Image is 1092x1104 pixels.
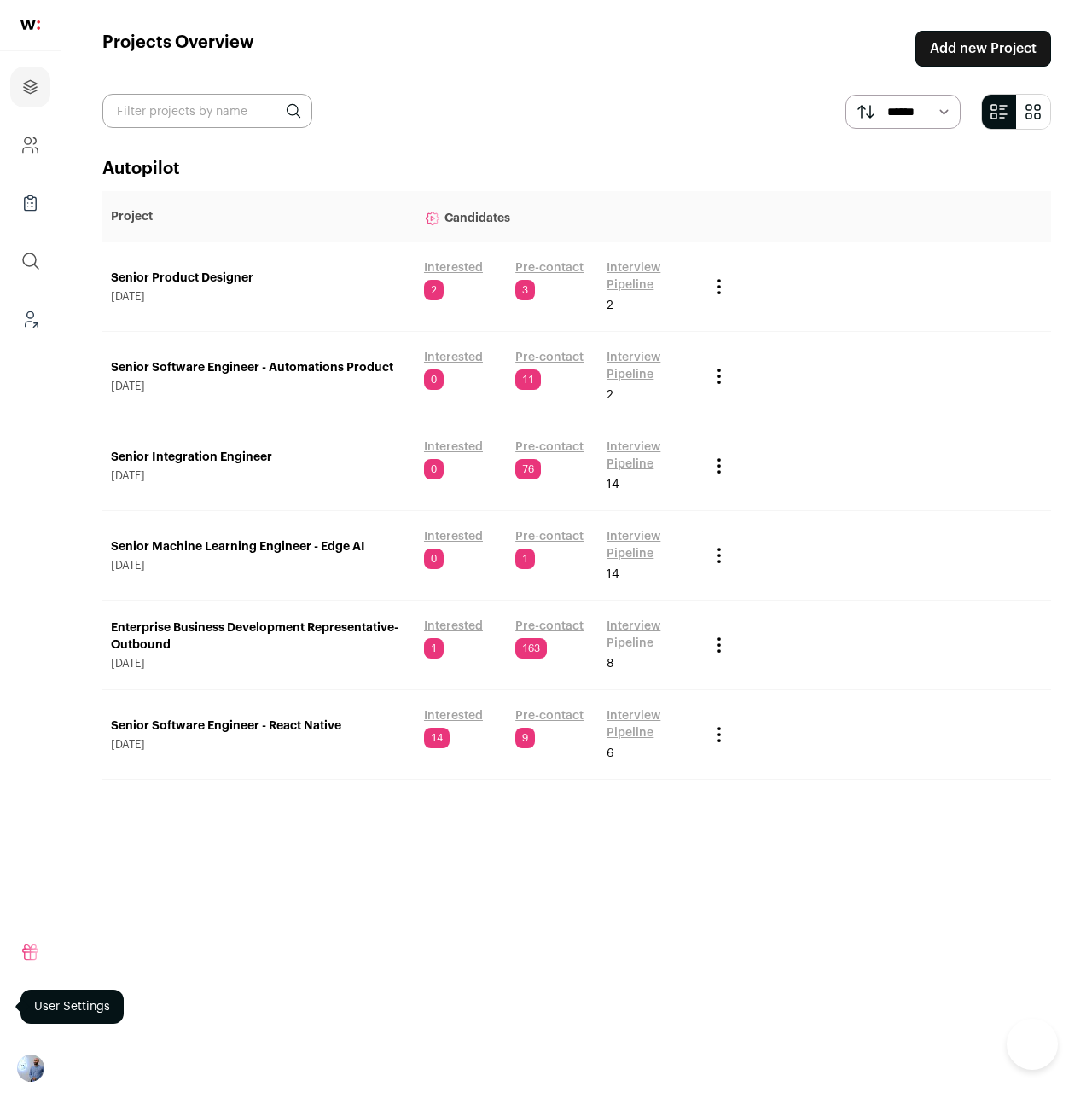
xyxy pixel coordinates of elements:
a: Senior Integration Engineer [111,449,407,466]
p: Project [111,208,407,225]
p: Candidates [424,200,692,234]
a: Pre-contact [515,439,584,456]
a: Company Lists [10,183,50,224]
span: 0 [424,549,444,569]
input: Filter projects by name [102,94,312,128]
span: [DATE] [111,738,407,752]
button: Project Actions [709,724,729,745]
a: Company and ATS Settings [10,125,50,166]
span: 0 [424,459,444,479]
a: Interview Pipeline [607,707,691,741]
span: 9 [515,728,535,748]
span: [DATE] [111,469,407,483]
span: [DATE] [111,559,407,572]
a: Leads (Backoffice) [10,299,50,340]
button: Project Actions [709,456,729,476]
h2: Autopilot [102,157,1051,181]
span: 3 [515,280,535,300]
span: 11 [515,369,541,390]
a: Interested [424,439,483,456]
button: Project Actions [709,276,729,297]
span: 163 [515,638,547,659]
a: Interested [424,707,483,724]
a: Interested [424,528,483,545]
span: 1 [515,549,535,569]
span: 76 [515,459,541,479]
button: Project Actions [709,635,729,655]
a: Pre-contact [515,618,584,635]
a: Senior Software Engineer - React Native [111,718,407,735]
span: 2 [424,280,444,300]
span: [DATE] [111,657,407,671]
a: Interested [424,349,483,366]
a: Interested [424,618,483,635]
span: 14 [607,566,619,583]
h1: Projects Overview [102,31,254,67]
span: 14 [607,476,619,493]
a: Pre-contact [515,707,584,724]
a: Senior Software Engineer - Automations Product [111,359,407,376]
a: Interview Pipeline [607,349,691,383]
span: 14 [424,728,450,748]
a: Pre-contact [515,349,584,366]
span: 2 [607,297,613,314]
a: Senior Product Designer [111,270,407,287]
span: 0 [424,369,444,390]
span: [DATE] [111,380,407,393]
a: Pre-contact [515,528,584,545]
span: 6 [607,745,614,762]
a: Senior Machine Learning Engineer - Edge AI [111,538,407,555]
a: Interview Pipeline [607,259,691,293]
img: wellfound-shorthand-0d5821cbd27db2630d0214b213865d53afaa358527fdda9d0ea32b1df1b89c2c.svg [20,20,40,30]
a: Projects [10,67,50,107]
div: User Settings [20,990,124,1024]
span: 2 [607,386,613,404]
a: Enterprise Business Development Representative- Outbound [111,619,407,654]
a: Interview Pipeline [607,439,691,473]
button: Project Actions [709,545,729,566]
iframe: Toggle Customer Support [1007,1019,1058,1070]
button: Project Actions [709,366,729,386]
a: Add new Project [915,31,1051,67]
span: [DATE] [111,290,407,304]
span: 8 [607,655,613,672]
span: 1 [424,638,444,659]
button: Open dropdown [17,1055,44,1082]
a: Interested [424,259,483,276]
img: 97332-medium_jpg [17,1055,44,1082]
a: Interview Pipeline [607,618,691,652]
a: Interview Pipeline [607,528,691,562]
a: Pre-contact [515,259,584,276]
